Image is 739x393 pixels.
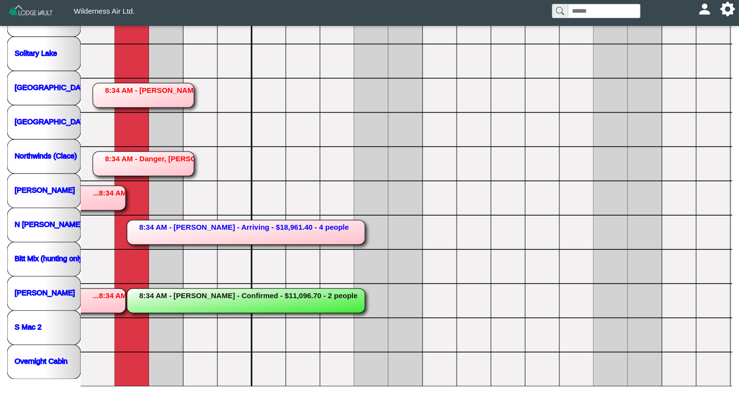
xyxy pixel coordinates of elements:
[15,356,67,365] a: Overnight Cabin
[701,5,708,13] svg: person fill
[15,117,91,125] a: [GEOGRAPHIC_DATA]
[15,219,128,228] a: N [PERSON_NAME] (hunting only)
[15,254,85,262] a: Bitt Mix (hunting only)
[15,83,91,91] a: [GEOGRAPHIC_DATA]
[8,4,54,21] img: Z
[15,151,77,159] a: Northwinds (Clace)
[15,288,75,296] a: [PERSON_NAME]
[15,185,75,194] a: [PERSON_NAME]
[15,48,57,57] a: Solitary Lake
[724,5,731,13] svg: gear fill
[15,322,42,330] a: S Mac 2
[556,7,564,15] svg: search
